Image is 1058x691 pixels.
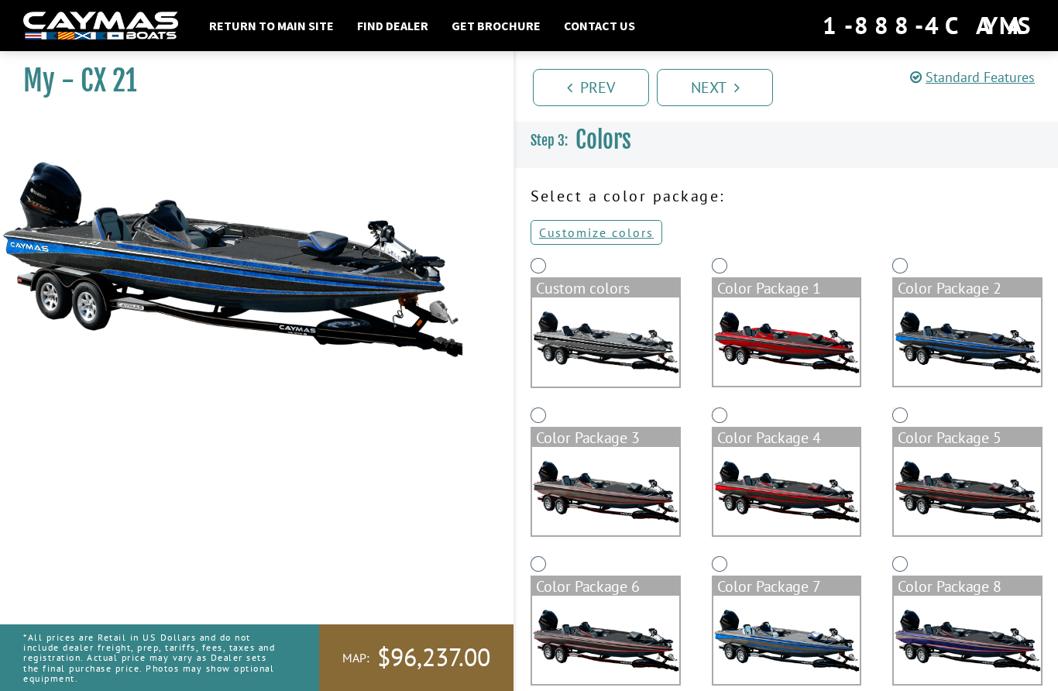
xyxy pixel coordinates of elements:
span: $96,237.00 [377,641,490,674]
div: Color Package 6 [532,577,679,596]
a: Return to main site [201,15,342,36]
div: Color Package 3 [532,428,679,447]
div: 1-888-4CAYMAS [823,9,1035,43]
p: Select a color package: [531,184,1043,208]
a: Customize colors [531,220,662,245]
a: Contact Us [556,15,643,36]
div: Color Package 1 [713,279,860,297]
div: Custom colors [532,279,679,297]
img: color_package_334.png [532,447,679,535]
img: color_package_332.png [713,297,860,386]
h1: My - CX 21 [23,64,475,98]
div: Color Package 8 [894,577,1041,596]
img: color_package_337.png [532,596,679,684]
a: MAP:$96,237.00 [319,624,514,691]
img: color_package_339.png [894,596,1041,684]
img: color_package_338.png [713,596,860,684]
img: white-logo-c9c8dbefe5ff5ceceb0f0178aa75bf4bb51f6bca0971e226c86eb53dfe498488.png [23,12,178,40]
a: Get Brochure [444,15,548,36]
a: Standard Features [910,68,1035,86]
img: color_package_336.png [894,447,1041,535]
p: *All prices are Retail in US Dollars and do not include dealer freight, prep, tariffs, fees, taxe... [23,624,284,691]
a: Prev [533,69,649,106]
span: MAP: [342,650,369,666]
h3: Colors [515,112,1058,169]
a: Next [657,69,773,106]
img: color_package_335.png [713,447,860,535]
div: Color Package 5 [894,428,1041,447]
div: Color Package 7 [713,577,860,596]
a: Find Dealer [349,15,436,36]
img: cx-Base-Layer.png [532,297,679,387]
ul: Pagination [529,67,1058,106]
img: color_package_333.png [894,297,1041,386]
div: Color Package 2 [894,279,1041,297]
div: Color Package 4 [713,428,860,447]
